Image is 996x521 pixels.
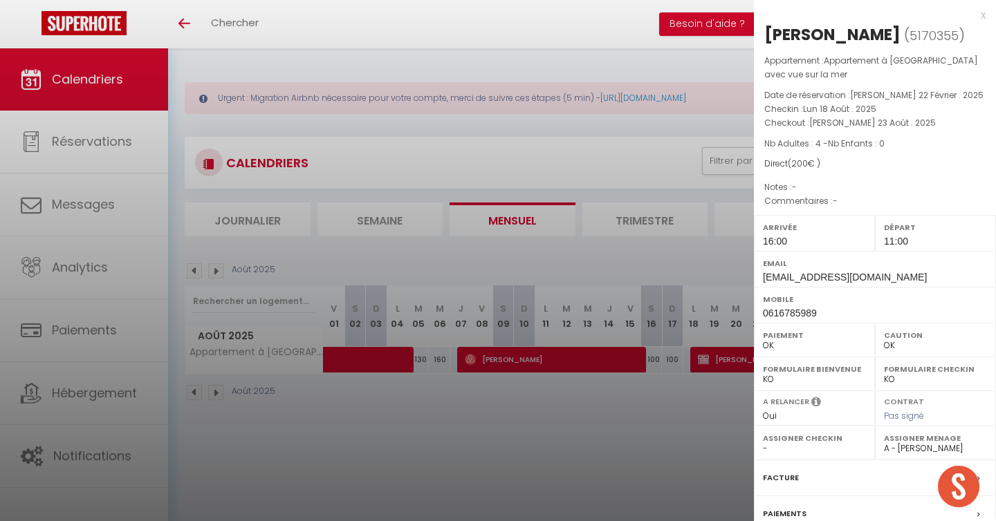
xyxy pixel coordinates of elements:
p: Date de réservation : [764,88,986,102]
p: Notes : [764,180,986,194]
span: Nb Adultes : 4 - [764,138,885,149]
label: Formulaire Bienvenue [763,362,866,376]
span: 200 [791,158,808,169]
span: ( € ) [788,158,820,169]
div: Ouvrir le chat [938,466,979,507]
span: [PERSON_NAME] 22 Février . 2025 [850,89,984,101]
span: - [833,195,838,207]
label: Contrat [884,396,924,405]
label: Assigner Menage [884,431,987,445]
span: Nb Enfants : 0 [828,138,885,149]
label: Arrivée [763,220,866,234]
span: 11:00 [884,236,908,247]
span: [PERSON_NAME] 23 Août . 2025 [809,117,936,129]
span: 5170355 [910,27,959,44]
label: Paiements [763,506,806,521]
span: 0616785989 [763,307,817,319]
span: - [792,181,797,193]
label: Email [763,256,987,270]
label: Caution [884,328,987,342]
div: x [754,7,986,23]
label: A relancer [763,396,809,408]
p: Appartement : [764,54,986,82]
div: [PERSON_NAME] [764,23,901,46]
p: Commentaires : [764,194,986,208]
p: Checkout : [764,116,986,130]
span: [EMAIL_ADDRESS][DOMAIN_NAME] [763,272,927,283]
label: Formulaire Checkin [884,362,987,376]
label: Assigner Checkin [763,431,866,445]
i: Sélectionner OUI si vous souhaiter envoyer les séquences de messages post-checkout [811,396,821,411]
div: Direct [764,158,986,171]
label: Paiement [763,328,866,342]
span: Appartement à [GEOGRAPHIC_DATA] avec vue sur la mer [764,55,978,80]
label: Facture [763,471,799,485]
span: ( ) [904,26,965,45]
p: Checkin : [764,102,986,116]
span: 16:00 [763,236,787,247]
span: Pas signé [884,410,924,421]
label: Mobile [763,292,987,306]
span: Lun 18 Août . 2025 [803,103,876,115]
label: Départ [884,220,987,234]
